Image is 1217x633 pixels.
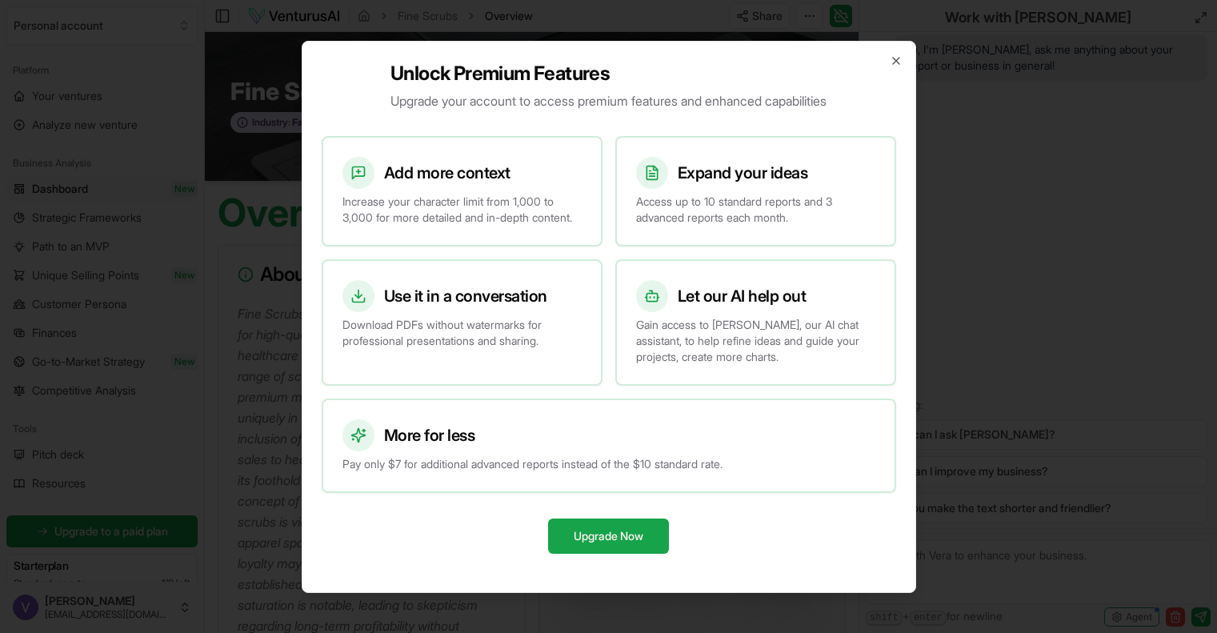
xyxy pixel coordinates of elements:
[342,317,582,349] p: Download PDFs without watermarks for professional presentations and sharing.
[678,162,808,184] h3: Expand your ideas
[384,285,547,307] h3: Use it in a conversation
[390,61,827,86] h2: Unlock Premium Features
[342,194,582,226] p: Increase your character limit from 1,000 to 3,000 for more detailed and in-depth content.
[678,285,807,307] h3: Let our AI help out
[636,317,875,365] p: Gain access to [PERSON_NAME], our AI chat assistant, to help refine ideas and guide your projects...
[384,424,475,447] h3: More for less
[636,194,875,226] p: Access up to 10 standard reports and 3 advanced reports each month.
[390,91,827,110] p: Upgrade your account to access premium features and enhanced capabilities
[384,162,510,184] h3: Add more context
[548,519,669,554] button: Upgrade Now
[342,456,875,472] p: Pay only $7 for additional advanced reports instead of the $10 standard rate.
